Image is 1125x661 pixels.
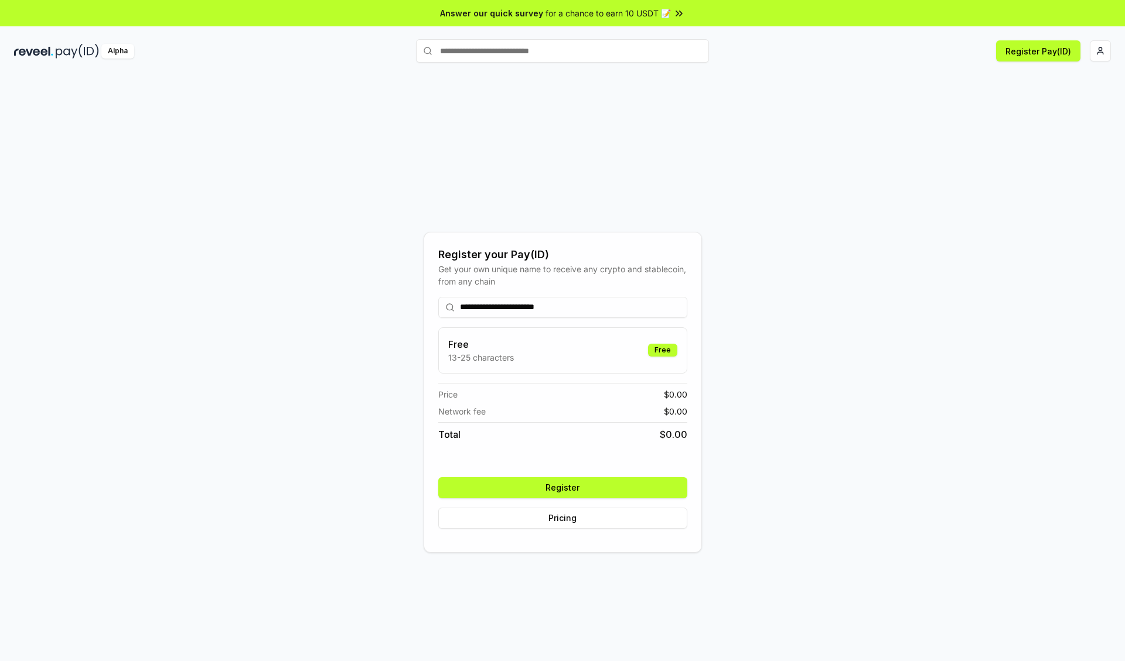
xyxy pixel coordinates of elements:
[56,44,99,59] img: pay_id
[101,44,134,59] div: Alpha
[438,246,687,263] div: Register your Pay(ID)
[996,40,1080,61] button: Register Pay(ID)
[448,337,514,351] h3: Free
[438,427,461,441] span: Total
[440,7,543,19] span: Answer our quick survey
[438,405,486,417] span: Network fee
[546,7,671,19] span: for a chance to earn 10 USDT 📝
[660,427,687,441] span: $ 0.00
[438,263,687,287] div: Get your own unique name to receive any crypto and stablecoin, from any chain
[664,388,687,400] span: $ 0.00
[438,388,458,400] span: Price
[438,477,687,498] button: Register
[14,44,53,59] img: reveel_dark
[438,508,687,529] button: Pricing
[648,344,677,357] div: Free
[664,405,687,417] span: $ 0.00
[448,351,514,364] p: 13-25 characters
